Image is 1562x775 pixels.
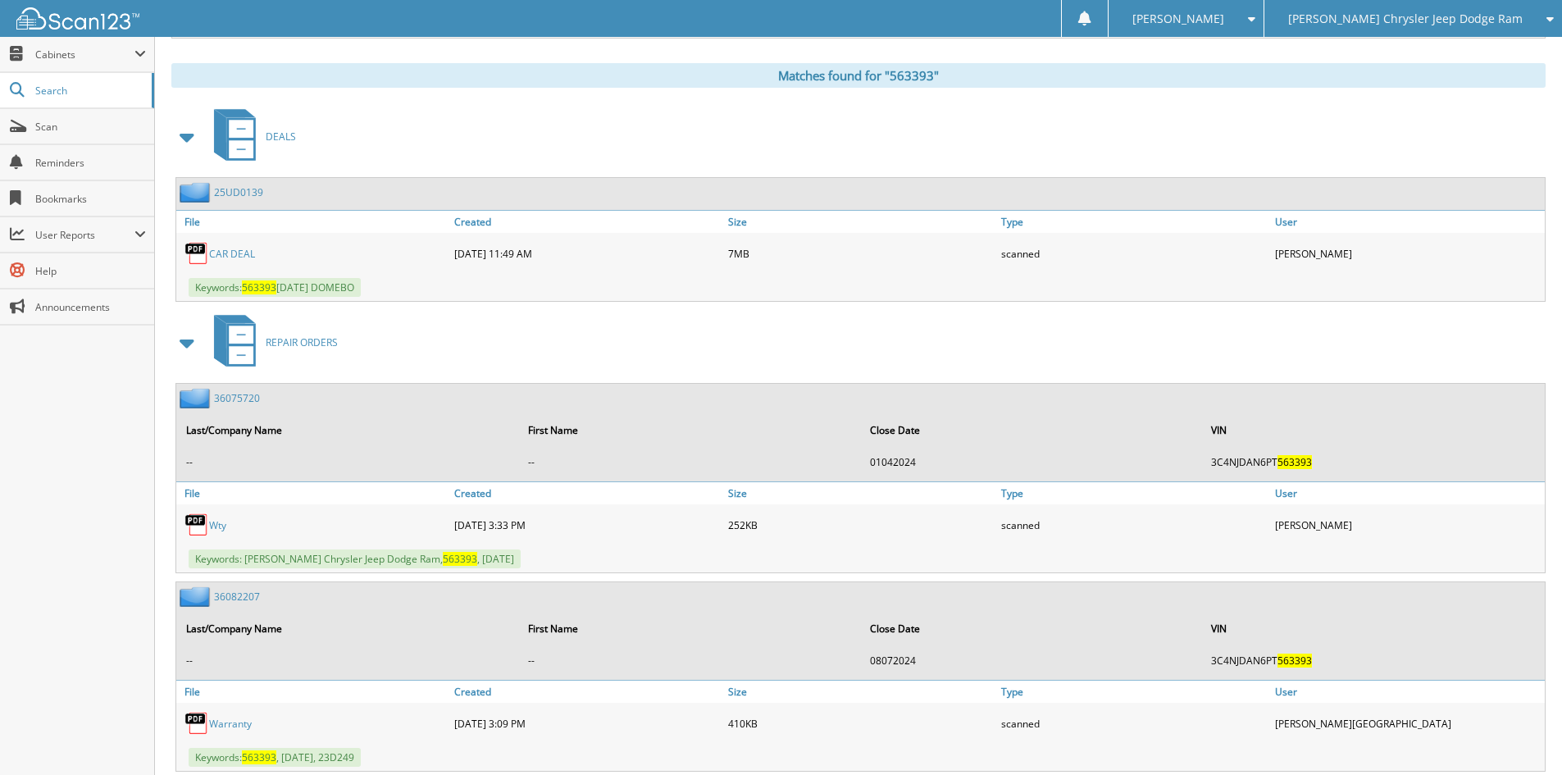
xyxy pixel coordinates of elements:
[35,264,146,278] span: Help
[520,612,860,645] th: First Name
[171,63,1546,88] div: Matches found for "563393"
[862,612,1202,645] th: Close Date
[209,717,252,731] a: Warranty
[178,612,518,645] th: Last/Company Name
[180,586,214,607] img: folder2.png
[862,413,1202,447] th: Close Date
[1480,696,1562,775] iframe: Chat Widget
[997,508,1271,541] div: scanned
[450,707,724,740] div: [DATE] 3:09 PM
[178,449,518,476] td: --
[35,300,146,314] span: Announcements
[862,647,1202,674] td: 08072024
[997,681,1271,703] a: Type
[1203,612,1543,645] th: VIN
[450,482,724,504] a: Created
[724,482,998,504] a: Size
[1271,707,1545,740] div: [PERSON_NAME][GEOGRAPHIC_DATA]
[1132,14,1224,24] span: [PERSON_NAME]
[724,211,998,233] a: Size
[204,310,338,375] a: REPAIR ORDERS
[1288,14,1523,24] span: [PERSON_NAME] Chrysler Jeep Dodge Ram
[997,237,1271,270] div: scanned
[242,280,276,294] span: 563393
[204,104,296,169] a: DEALS
[35,156,146,170] span: Reminders
[184,711,209,736] img: PDF.png
[443,552,477,566] span: 563393
[189,549,521,568] span: Keywords: [PERSON_NAME] Chrysler Jeep Dodge Ram, , [DATE]
[997,707,1271,740] div: scanned
[214,590,260,604] a: 36082207
[35,120,146,134] span: Scan
[35,48,134,62] span: Cabinets
[214,391,260,405] a: 36075720
[35,228,134,242] span: User Reports
[176,211,450,233] a: File
[242,750,276,764] span: 563393
[997,211,1271,233] a: Type
[724,508,998,541] div: 252KB
[209,247,255,261] a: CAR DEAL
[266,130,296,144] span: DEALS
[1277,455,1312,469] span: 563393
[724,237,998,270] div: 7MB
[1271,681,1545,703] a: User
[189,748,361,767] span: Keywords: , [DATE], 23D249
[16,7,139,30] img: scan123-logo-white.svg
[1271,508,1545,541] div: [PERSON_NAME]
[178,413,518,447] th: Last/Company Name
[35,192,146,206] span: Bookmarks
[184,513,209,537] img: PDF.png
[184,241,209,266] img: PDF.png
[180,182,214,203] img: folder2.png
[1271,211,1545,233] a: User
[35,84,143,98] span: Search
[176,482,450,504] a: File
[997,482,1271,504] a: Type
[724,707,998,740] div: 410KB
[176,681,450,703] a: File
[520,449,860,476] td: --
[189,278,361,297] span: Keywords: [DATE] DOMEBO
[450,681,724,703] a: Created
[180,388,214,408] img: folder2.png
[214,185,263,199] a: 25UD0139
[520,647,860,674] td: --
[1203,647,1543,674] td: 3C4NJDAN6PT
[1203,449,1543,476] td: 3C4NJDAN6PT
[266,335,338,349] span: REPAIR ORDERS
[862,449,1202,476] td: 01042024
[1203,413,1543,447] th: VIN
[1271,482,1545,504] a: User
[1277,654,1312,668] span: 563393
[724,681,998,703] a: Size
[450,508,724,541] div: [DATE] 3:33 PM
[209,518,226,532] a: Wty
[450,237,724,270] div: [DATE] 11:49 AM
[178,647,518,674] td: --
[450,211,724,233] a: Created
[520,413,860,447] th: First Name
[1271,237,1545,270] div: [PERSON_NAME]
